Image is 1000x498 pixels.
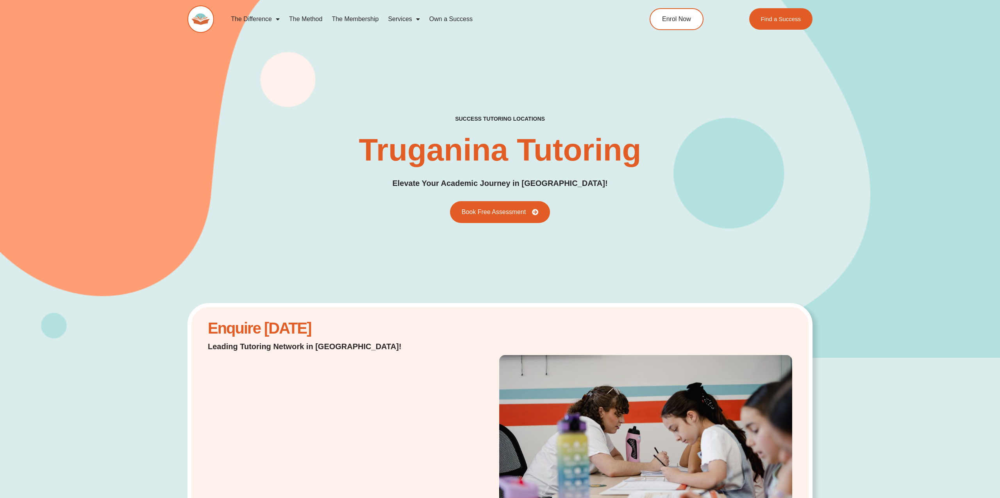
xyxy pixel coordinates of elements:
a: Services [383,10,424,28]
h1: Truganina Tutoring [359,134,641,166]
span: Enrol Now [662,16,691,22]
span: Find a Success [761,16,801,22]
a: Enrol Now [650,8,704,30]
a: Find a Success [749,8,812,30]
a: The Method [284,10,327,28]
a: The Difference [226,10,284,28]
span: Book Free Assessment [462,209,526,215]
nav: Menu [226,10,614,28]
a: The Membership [327,10,383,28]
a: Own a Success [425,10,477,28]
p: Elevate Your Academic Journey in [GEOGRAPHIC_DATA]! [392,177,607,189]
h2: Enquire [DATE] [208,323,421,333]
p: Leading Tutoring Network in [GEOGRAPHIC_DATA]! [208,341,421,352]
a: Book Free Assessment [450,201,550,223]
h2: success tutoring locations [455,115,545,122]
